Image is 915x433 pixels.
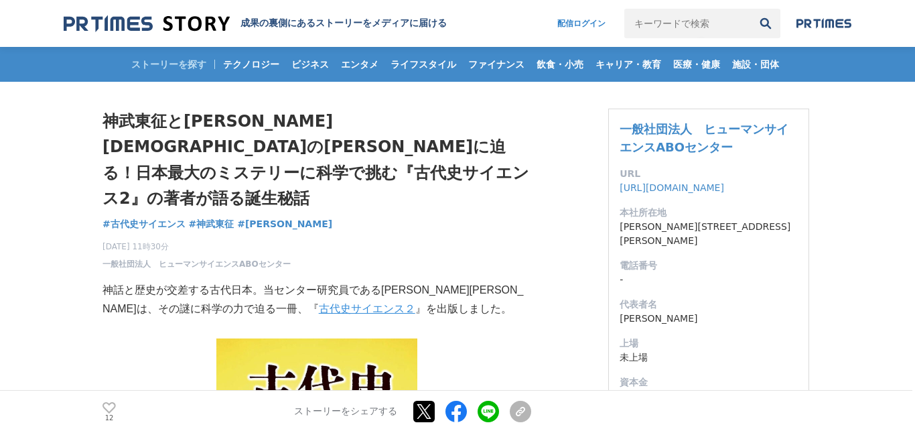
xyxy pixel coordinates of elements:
[102,218,186,230] span: #古代史サイエンス
[237,217,332,231] a: #[PERSON_NAME]
[796,18,851,29] img: prtimes
[102,217,186,231] a: #古代史サイエンス
[624,9,751,38] input: キーワードで検索
[668,58,725,70] span: 医療・健康
[286,47,334,82] a: ビジネス
[531,47,589,82] a: 飲食・小売
[102,415,116,422] p: 12
[294,406,397,418] p: ストーリーをシェアする
[620,375,798,389] dt: 資本金
[385,47,462,82] a: ライフスタイル
[102,281,531,320] p: 神話と歴史が交差する古代日本。当センター研究員である[PERSON_NAME][PERSON_NAME]は、その謎に科学の力で迫る一冊、『 』を出版しました。
[336,47,384,82] a: エンタメ
[463,47,530,82] a: ファイナンス
[620,298,798,312] dt: 代表者名
[620,336,798,351] dt: 上場
[463,58,530,70] span: ファイナンス
[218,58,285,70] span: テクノロジー
[727,58,784,70] span: 施設・団体
[531,58,589,70] span: 飲食・小売
[620,122,788,154] a: 一般社団法人 ヒューマンサイエンスABOセンター
[237,218,332,230] span: #[PERSON_NAME]
[620,273,798,287] dd: -
[189,217,234,231] a: #神武東征
[620,259,798,273] dt: 電話番号
[620,167,798,181] dt: URL
[590,58,666,70] span: キャリア・教育
[727,47,784,82] a: 施設・団体
[336,58,384,70] span: エンタメ
[385,58,462,70] span: ライフスタイル
[102,258,291,270] a: 一般社団法人 ヒューマンサイエンスABOセンター
[620,351,798,365] dd: 未上場
[102,109,531,212] h1: 神武東征と[PERSON_NAME][DEMOGRAPHIC_DATA]の[PERSON_NAME]に迫る！日本最大のミステリーに科学で挑む『古代史サイエンス2』の著者が語る誕生秘話
[751,9,780,38] button: 検索
[218,47,285,82] a: テクノロジー
[64,15,447,33] a: 成果の裏側にあるストーリーをメディアに届ける 成果の裏側にあるストーリーをメディアに届ける
[64,15,230,33] img: 成果の裏側にあるストーリーをメディアに届ける
[189,218,234,230] span: #神武東征
[620,206,798,220] dt: 本社所在地
[102,241,291,253] span: [DATE] 11時30分
[620,220,798,248] dd: [PERSON_NAME][STREET_ADDRESS][PERSON_NAME]
[286,58,334,70] span: ビジネス
[620,182,724,193] a: [URL][DOMAIN_NAME]
[319,303,415,314] a: 古代史サイエンス２
[590,47,666,82] a: キャリア・教育
[544,9,619,38] a: 配信ログイン
[240,17,447,29] h2: 成果の裏側にあるストーリーをメディアに届ける
[620,389,798,404] dd: -
[620,312,798,326] dd: [PERSON_NAME]
[668,47,725,82] a: 医療・健康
